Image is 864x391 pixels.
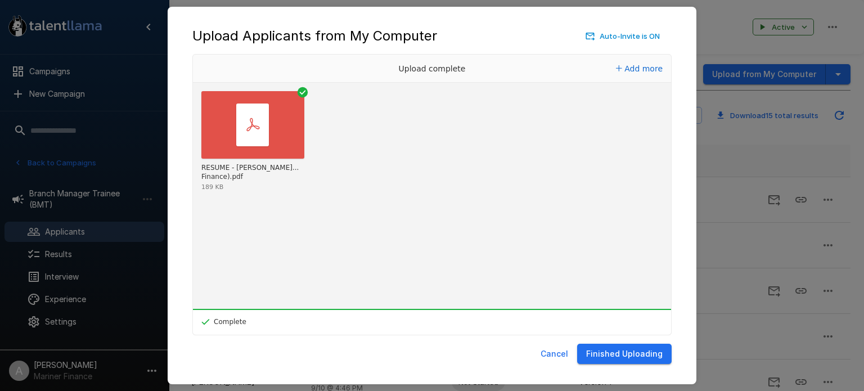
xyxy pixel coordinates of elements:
button: Finished Uploading [577,344,672,365]
div: Upload complete [348,55,516,83]
div: Complete [201,318,246,325]
button: Add more files [611,61,667,77]
div: Complete [193,309,248,335]
div: 100% [193,309,671,310]
div: Uppy Dashboard [192,54,672,335]
div: Upload Applicants from My Computer [192,27,672,45]
div: 189 KB [201,184,223,190]
button: Auto-Invite is ON [583,28,663,45]
div: RESUME - Walker Cluck (Mariner Finance).pdf [201,164,301,181]
button: Cancel [536,344,573,365]
span: Add more [624,64,663,73]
